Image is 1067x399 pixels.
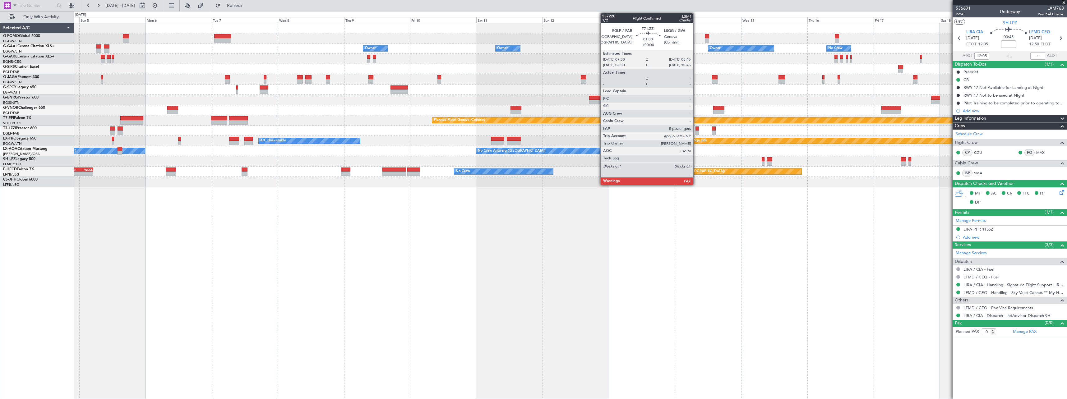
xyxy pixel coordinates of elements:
[1013,329,1037,335] a: Manage PAX
[962,170,972,177] div: ISP
[963,282,1064,287] a: LIRA / CIA - Handling - Signature Flight Support LIRA / CIA
[3,116,14,120] span: T7-FFI
[3,34,40,38] a: G-FOMOGlobal 6000
[3,182,19,187] a: LFPB/LBG
[956,218,986,224] a: Manage Permits
[3,85,36,89] a: G-SPCYLegacy 650
[963,290,1064,295] a: LFMD / CEQ - Handling - Sky Valet Cannes ** My Handling**LFMD / CEQ
[991,190,997,197] span: AC
[3,106,45,110] a: G-VNORChallenger 650
[963,108,1064,113] div: Add new
[3,90,20,95] a: LGAV/ATH
[3,75,17,79] span: G-JAGA
[954,19,965,25] button: UTC
[1023,190,1030,197] span: FFC
[974,52,989,60] input: --:--
[962,149,972,156] div: CP
[3,85,16,89] span: G-SPCY
[609,17,675,23] div: Mon 13
[278,17,344,23] div: Wed 8
[1030,52,1045,60] input: --:--
[955,115,986,122] span: Leg Information
[3,126,16,130] span: T7-LZZI
[966,41,977,48] span: ETOT
[1045,319,1054,326] span: (0/0)
[3,178,38,181] a: CS-JHHGlobal 6000
[3,59,22,64] a: EGNR/CEG
[963,274,999,280] a: LFMD / CEQ - Fuel
[1029,29,1050,35] span: LFMD CEQ
[478,146,545,156] div: No Crew Antwerp ([GEOGRAPHIC_DATA])
[3,44,54,48] a: G-GAALCessna Citation XLS+
[3,178,16,181] span: CS-JHH
[456,167,470,176] div: No Crew
[627,167,725,176] div: Planned Maint [GEOGRAPHIC_DATA] ([GEOGRAPHIC_DATA])
[1004,34,1014,40] span: 00:45
[434,116,485,125] div: Planned Maint Geneva (Cointrin)
[260,136,286,145] div: A/C Unavailable
[955,258,972,265] span: Dispatch
[1029,41,1039,48] span: 12:50
[3,55,17,58] span: G-GARE
[963,313,1051,318] a: LIRA / CIA - Dispatch - JetAdvisor Dispatch 9H
[344,17,410,23] div: Thu 9
[955,160,978,167] span: Cabin Crew
[963,69,978,75] div: Prebrief
[1045,61,1054,67] span: (1/1)
[1003,20,1017,26] span: 9H-LPZ
[940,17,1006,23] div: Sat 18
[79,17,145,23] div: Sun 5
[978,41,988,48] span: 12:05
[660,136,707,145] div: Planned Maint Riga (Riga Intl)
[3,96,18,99] span: G-ENRG
[963,305,1033,310] a: LFMD / CEQ - Pax Visa Requirements
[975,190,981,197] span: MF
[3,167,34,171] a: F-HECDFalcon 7X
[16,15,66,19] span: Only With Activity
[874,17,940,23] div: Fri 17
[963,85,1043,90] div: RWY 17 Not Available for Landing at Night
[828,44,843,53] div: No Crew
[956,11,971,17] span: P2/4
[955,61,986,68] span: Dispatch To-Dos
[3,141,22,146] a: EGGW/LTN
[966,35,979,41] span: [DATE]
[497,44,508,53] div: Owner
[975,199,981,206] span: DP
[3,167,17,171] span: F-HECD
[3,157,35,161] a: 9H-LPZLegacy 500
[106,3,135,8] span: [DATE] - [DATE]
[1038,5,1064,11] span: LXM763
[3,116,31,120] a: T7-FFIFalcon 7X
[476,17,543,23] div: Sat 11
[3,162,21,167] a: LFMD/CEQ
[955,297,968,304] span: Others
[80,172,93,176] div: -
[410,17,476,23] div: Fri 10
[963,53,973,59] span: ATOT
[3,65,15,69] span: G-SIRS
[963,267,994,272] a: LIRA / CIA - Fuel
[3,100,20,105] a: EGSS/STN
[955,139,978,146] span: Flight Crew
[1047,53,1057,59] span: ALDT
[956,250,987,256] a: Manage Services
[80,168,93,172] div: WSSL
[1036,150,1050,155] a: MAX
[7,12,67,22] button: Only With Activity
[3,137,16,140] span: LX-TRO
[1045,209,1054,215] span: (1/1)
[1024,149,1035,156] div: FO
[3,34,19,38] span: G-FOMO
[955,241,971,249] span: Services
[145,17,212,23] div: Mon 6
[955,180,1014,187] span: Dispatch Checks and Weather
[955,122,965,130] span: Crew
[19,1,55,10] input: Trip Number
[974,150,988,155] a: CGU
[1040,190,1045,197] span: FP
[3,70,19,74] a: EGLF/FAB
[3,126,37,130] a: T7-LZZIPraetor 600
[675,17,741,23] div: Tue 14
[543,17,609,23] div: Sun 12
